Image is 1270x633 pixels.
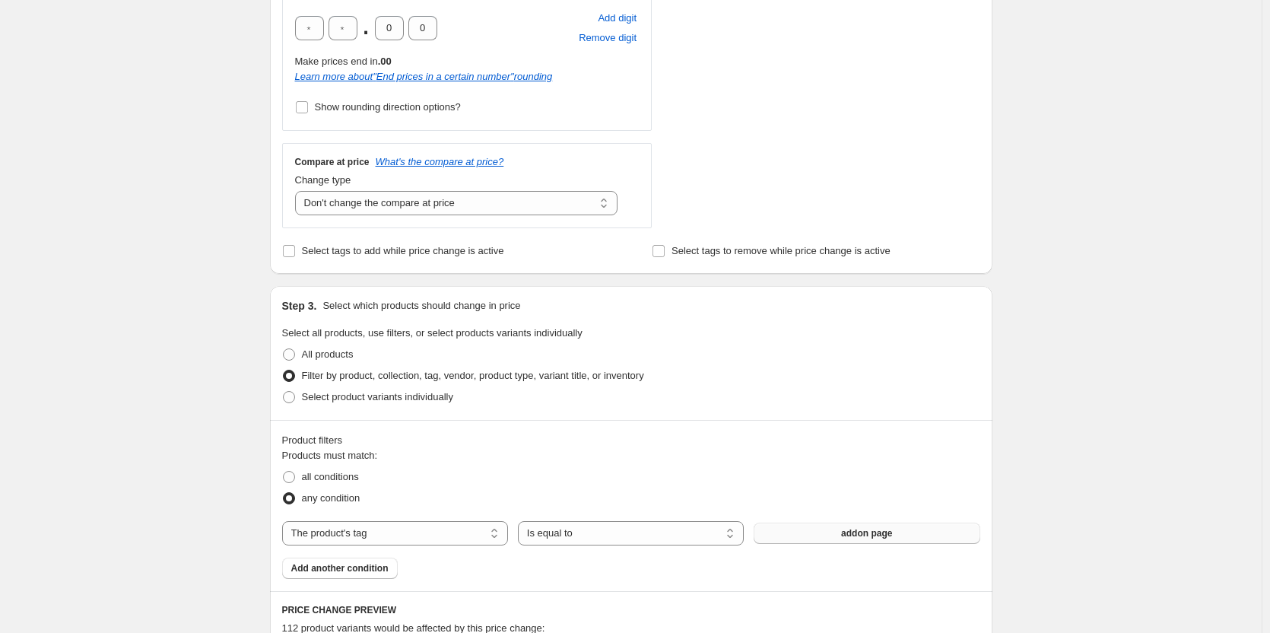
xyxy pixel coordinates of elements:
[672,245,891,256] span: Select tags to remove while price change is active
[291,562,389,574] span: Add another condition
[282,450,378,461] span: Products must match:
[595,8,639,28] button: Add placeholder
[302,370,644,381] span: Filter by product, collection, tag, vendor, product type, variant title, or inventory
[362,16,370,40] span: .
[302,245,504,256] span: Select tags to add while price change is active
[295,56,392,67] span: Make prices end in
[282,298,317,313] h2: Step 3.
[282,558,398,579] button: Add another condition
[282,604,980,616] h6: PRICE CHANGE PREVIEW
[315,101,461,113] span: Show rounding direction options?
[302,391,453,402] span: Select product variants individually
[408,16,437,40] input: ﹡
[841,527,892,539] span: addon page
[579,30,637,46] span: Remove digit
[302,492,360,504] span: any condition
[295,71,553,82] i: Learn more about " End prices in a certain number " rounding
[754,523,979,544] button: addon page
[322,298,520,313] p: Select which products should change in price
[576,28,639,48] button: Remove placeholder
[295,71,553,82] a: Learn more about"End prices in a certain number"rounding
[598,11,637,26] span: Add digit
[329,16,357,40] input: ﹡
[295,16,324,40] input: ﹡
[295,156,370,168] h3: Compare at price
[282,327,583,339] span: Select all products, use filters, or select products variants individually
[376,156,504,167] button: What's the compare at price?
[295,174,351,186] span: Change type
[375,16,404,40] input: ﹡
[302,471,359,482] span: all conditions
[282,433,980,448] div: Product filters
[378,56,392,67] b: .00
[302,348,354,360] span: All products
